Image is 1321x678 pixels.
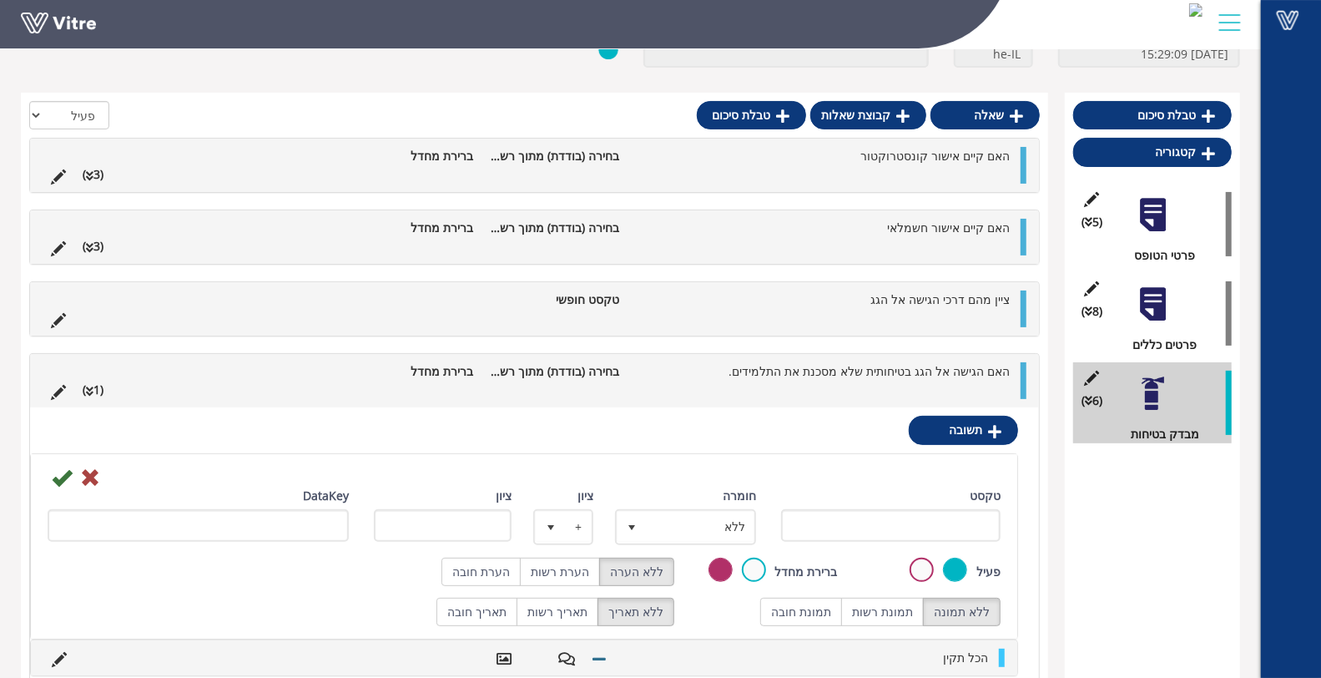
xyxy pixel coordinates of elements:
[1082,213,1102,231] span: (5 )
[335,147,482,165] li: ברירת מחדל
[303,487,349,505] label: DataKey
[436,598,517,626] label: תאריך חובה
[943,650,988,665] span: הכל תקין
[74,237,112,256] li: (3 )
[441,558,521,586] label: הערת חובה
[976,563,1001,581] label: פעיל
[599,558,674,586] label: ללא הערה
[760,598,842,626] label: תמונת חובה
[496,487,512,505] label: ציון
[536,512,566,542] span: select
[810,101,926,129] a: קבוצת שאלות
[860,148,1010,164] span: האם קיים אישור קונסטרוקטור
[618,512,648,542] span: select
[597,598,674,626] label: ללא תאריך
[1086,336,1232,354] div: פרטים כללים
[1086,246,1232,265] div: פרטי הטופס
[482,219,628,237] li: בחירה (בודדת) מתוך רשימה
[1073,138,1232,166] a: קטגוריה
[870,291,1010,307] span: ציין מהם דרכי הגישה אל הגג
[1082,392,1102,410] span: (6 )
[775,563,838,581] label: ברירת מחדל
[335,362,482,381] li: ברירת מחדל
[1073,101,1232,129] a: טבלת סיכום
[74,165,112,184] li: (3 )
[970,487,1001,505] label: טקסט
[565,512,592,542] span: +
[697,101,806,129] a: טבלת סיכום
[923,598,1001,626] label: ללא תמונה
[577,487,593,505] label: ציון
[74,381,112,399] li: (1 )
[482,291,628,309] li: טקסט חופשי
[841,598,924,626] label: תמונת רשות
[887,220,1010,235] span: האם קיים אישור חשמלאי
[482,362,628,381] li: בחירה (בודדת) מתוך רשימה
[729,363,1010,379] span: האם הגישה אל הגג בטיחותית שלא מסכנת את התלמידים.
[335,219,482,237] li: ברירת מחדל
[647,512,754,542] span: ללא
[930,101,1040,129] a: שאלה
[482,147,628,165] li: בחירה (בודדת) מתוך רשימה
[598,39,618,60] img: yes
[723,487,756,505] label: חומרה
[517,598,598,626] label: תאריך רשות
[1086,425,1232,443] div: מבדק בטיחות
[909,416,1018,444] a: תשובה
[520,558,600,586] label: הערת רשות
[1082,302,1102,321] span: (8 )
[1189,3,1203,17] img: 156027f9-f238-4743-bcdd-1403a55ccf88.jpg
